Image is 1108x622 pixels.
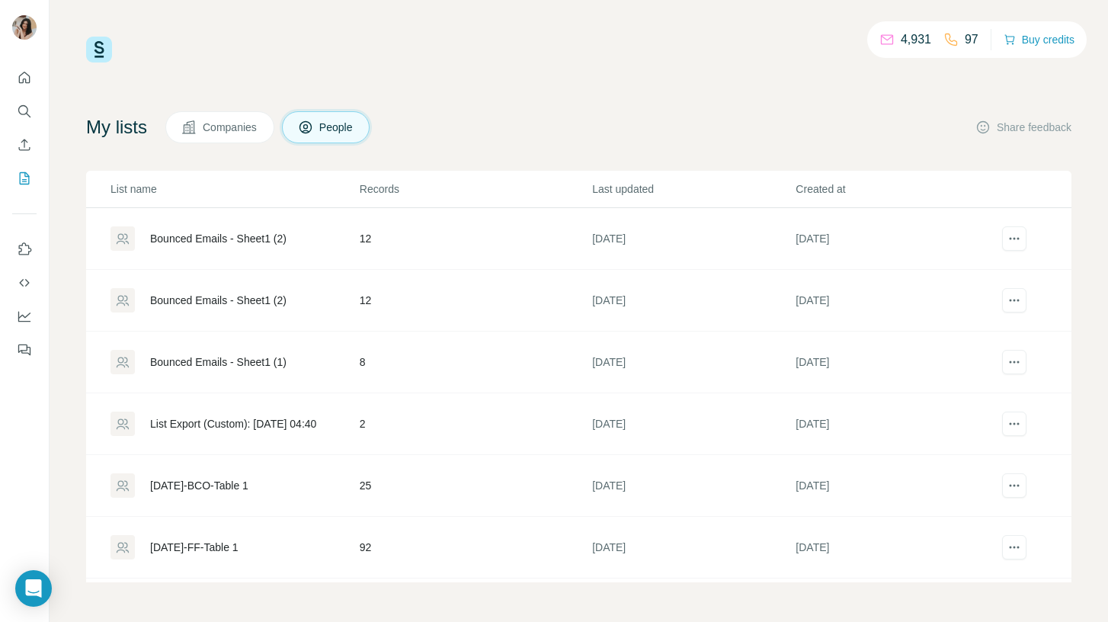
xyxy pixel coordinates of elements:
img: Surfe Logo [86,37,112,63]
button: actions [1002,226,1026,251]
button: Feedback [12,336,37,364]
td: [DATE] [795,332,998,393]
button: Dashboard [12,303,37,330]
td: [DATE] [591,393,795,455]
button: My lists [12,165,37,192]
td: 92 [359,517,591,579]
p: 97 [965,30,978,49]
button: Use Surfe API [12,269,37,297]
div: Bounced Emails - Sheet1 (2) [150,231,287,246]
div: List Export (Custom): [DATE] 04:40 [150,416,316,431]
td: 8 [359,332,591,393]
td: [DATE] [795,517,998,579]
p: List name [110,181,358,197]
td: [DATE] [591,455,795,517]
div: [DATE]-BCO-Table 1 [150,478,248,493]
td: 12 [359,208,591,270]
td: [DATE] [591,517,795,579]
div: Bounced Emails - Sheet1 (2) [150,293,287,308]
p: Created at [796,181,998,197]
h4: My lists [86,115,147,139]
td: 2 [359,393,591,455]
td: [DATE] [591,332,795,393]
div: [DATE]-FF-Table 1 [150,540,239,555]
p: Last updated [592,181,794,197]
div: Bounced Emails - Sheet1 (1) [150,354,287,370]
button: actions [1002,288,1026,313]
button: Enrich CSV [12,131,37,159]
button: Use Surfe on LinkedIn [12,236,37,263]
button: actions [1002,535,1026,559]
button: Share feedback [975,120,1071,135]
td: [DATE] [795,455,998,517]
button: Quick start [12,64,37,91]
button: Buy credits [1004,29,1074,50]
button: actions [1002,350,1026,374]
span: Companies [203,120,258,135]
span: People [319,120,354,135]
td: [DATE] [795,393,998,455]
td: 25 [359,455,591,517]
td: [DATE] [795,208,998,270]
img: Avatar [12,15,37,40]
button: actions [1002,473,1026,498]
div: Open Intercom Messenger [15,570,52,607]
td: 12 [359,270,591,332]
p: Records [360,181,591,197]
td: [DATE] [591,208,795,270]
button: Search [12,98,37,125]
td: [DATE] [591,270,795,332]
button: actions [1002,412,1026,436]
p: 4,931 [901,30,931,49]
td: [DATE] [795,270,998,332]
